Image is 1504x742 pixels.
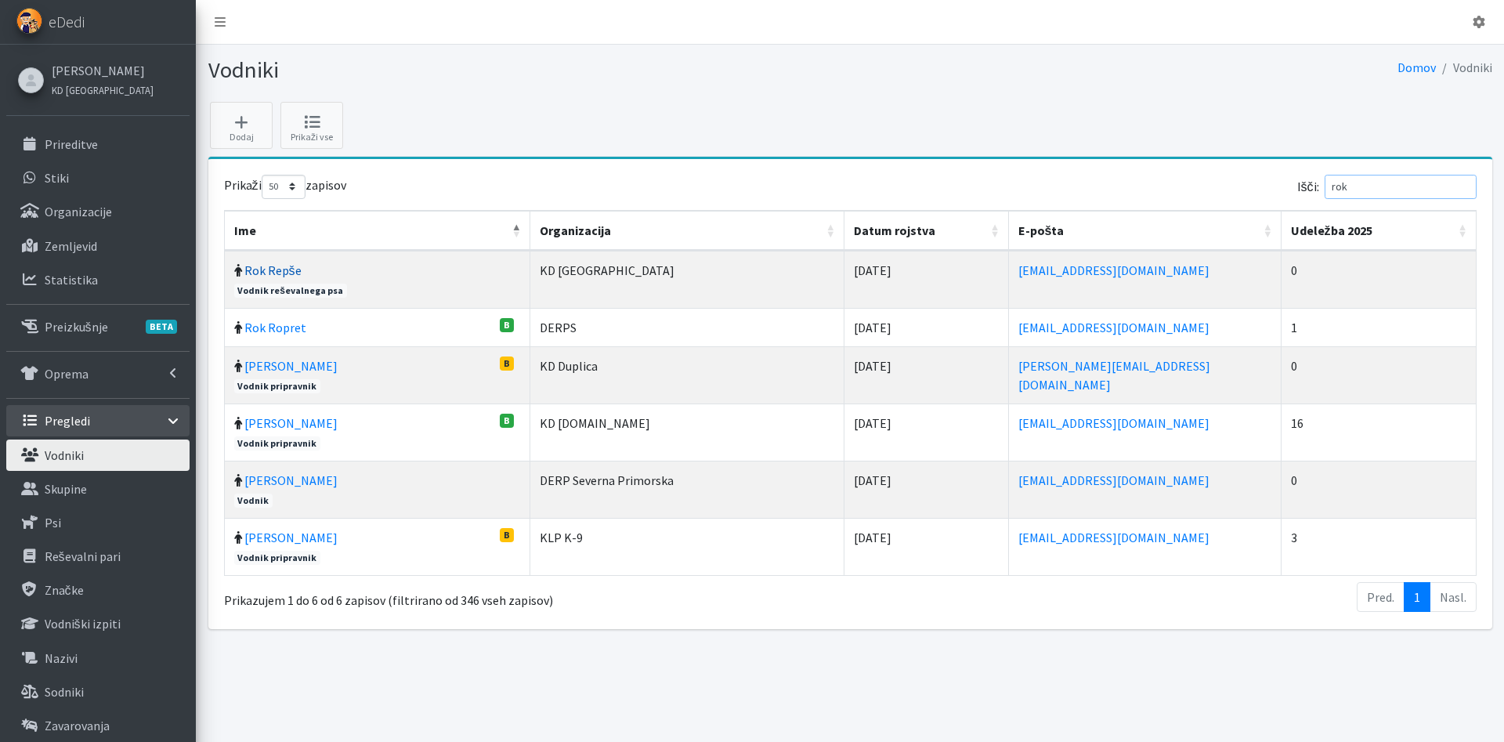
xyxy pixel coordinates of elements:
a: Zemljevid [6,230,190,262]
td: [DATE] [844,461,1009,518]
a: Rok Repše [244,262,302,278]
span: Vodnik reševalnega psa [234,284,347,298]
th: Udeležba 2025: vključite za naraščujoči sort [1282,211,1477,251]
a: Organizacije [6,196,190,227]
td: 0 [1282,346,1477,404]
input: Išči: [1325,175,1477,199]
td: KD Duplica [530,346,844,404]
span: BETA [146,320,177,334]
a: Nazivi [6,642,190,674]
span: Vodnik [234,494,273,508]
a: Stiki [6,162,190,194]
p: Skupine [45,481,87,497]
p: Značke [45,582,84,598]
li: Vodniki [1436,56,1492,79]
td: [DATE] [844,308,1009,346]
h1: Vodniki [208,56,844,84]
a: [PERSON_NAME] [244,415,338,431]
p: Vodniki [45,447,84,463]
a: Vodniki [6,440,190,471]
td: KD [GEOGRAPHIC_DATA] [530,251,844,308]
td: 0 [1282,461,1477,518]
a: Vodniški izpiti [6,608,190,639]
a: [PERSON_NAME] [52,61,154,80]
th: Organizacija: vključite za naraščujoči sort [530,211,844,251]
a: PreizkušnjeBETA [6,311,190,342]
a: Skupine [6,473,190,505]
label: Prikaži zapisov [224,175,346,199]
a: Dodaj [210,102,273,149]
td: 0 [1282,251,1477,308]
a: [PERSON_NAME] [244,530,338,545]
a: Pregledi [6,405,190,436]
a: [EMAIL_ADDRESS][DOMAIN_NAME] [1018,262,1209,278]
img: eDedi [16,8,42,34]
td: 16 [1282,404,1477,461]
p: Prireditve [45,136,98,152]
td: [DATE] [844,404,1009,461]
a: Statistika [6,264,190,295]
a: [PERSON_NAME] [244,472,338,488]
a: Domov [1397,60,1436,75]
select: Prikažizapisov [262,175,305,199]
div: Prikazujem 1 do 6 od 6 zapisov (filtrirano od 346 vseh zapisov) [224,581,740,610]
span: eDedi [49,10,85,34]
span: Vodnik pripravnik [234,436,321,451]
a: Oprema [6,358,190,389]
a: Prikaži vse [280,102,343,149]
p: Preizkušnje [45,319,108,335]
a: Prireditve [6,128,190,160]
td: KD [DOMAIN_NAME] [530,404,844,461]
span: Vodnik pripravnik [234,379,321,393]
p: Zemljevid [45,238,97,254]
a: 1 [1404,582,1430,612]
p: Pregledi [45,413,90,429]
p: Sodniki [45,684,84,700]
th: Datum rojstva: vključite za naraščujoči sort [844,211,1009,251]
td: [DATE] [844,518,1009,575]
a: Sodniki [6,676,190,708]
td: 3 [1282,518,1477,575]
a: [EMAIL_ADDRESS][DOMAIN_NAME] [1018,472,1209,488]
td: KLP K-9 [530,518,844,575]
span: B [500,414,514,428]
a: [PERSON_NAME] [244,358,338,374]
td: [DATE] [844,251,1009,308]
span: B [500,357,514,371]
a: [EMAIL_ADDRESS][DOMAIN_NAME] [1018,415,1209,431]
p: Vodniški izpiti [45,616,121,632]
p: Psi [45,515,61,530]
p: Stiki [45,170,69,186]
th: Ime: vključite za padajoči sort [225,211,530,251]
a: Reševalni pari [6,541,190,572]
a: [EMAIL_ADDRESS][DOMAIN_NAME] [1018,530,1209,545]
p: Organizacije [45,204,112,219]
td: [DATE] [844,346,1009,404]
a: [PERSON_NAME][EMAIL_ADDRESS][DOMAIN_NAME] [1018,358,1210,393]
p: Nazivi [45,650,78,666]
a: KD [GEOGRAPHIC_DATA] [52,80,154,99]
td: DERP Severna Primorska [530,461,844,518]
p: Oprema [45,366,89,382]
a: [EMAIL_ADDRESS][DOMAIN_NAME] [1018,320,1209,335]
span: B [500,528,514,542]
td: DERPS [530,308,844,346]
a: Psi [6,507,190,538]
td: 1 [1282,308,1477,346]
th: E-pošta: vključite za naraščujoči sort [1009,211,1282,251]
label: Išči: [1297,175,1477,199]
span: Vodnik pripravnik [234,551,321,565]
span: B [500,318,514,332]
a: Značke [6,574,190,606]
p: Statistika [45,272,98,288]
p: Reševalni pari [45,548,121,564]
a: Zavarovanja [6,710,190,741]
small: KD [GEOGRAPHIC_DATA] [52,84,154,96]
a: Rok Ropret [244,320,306,335]
p: Zavarovanja [45,718,110,733]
